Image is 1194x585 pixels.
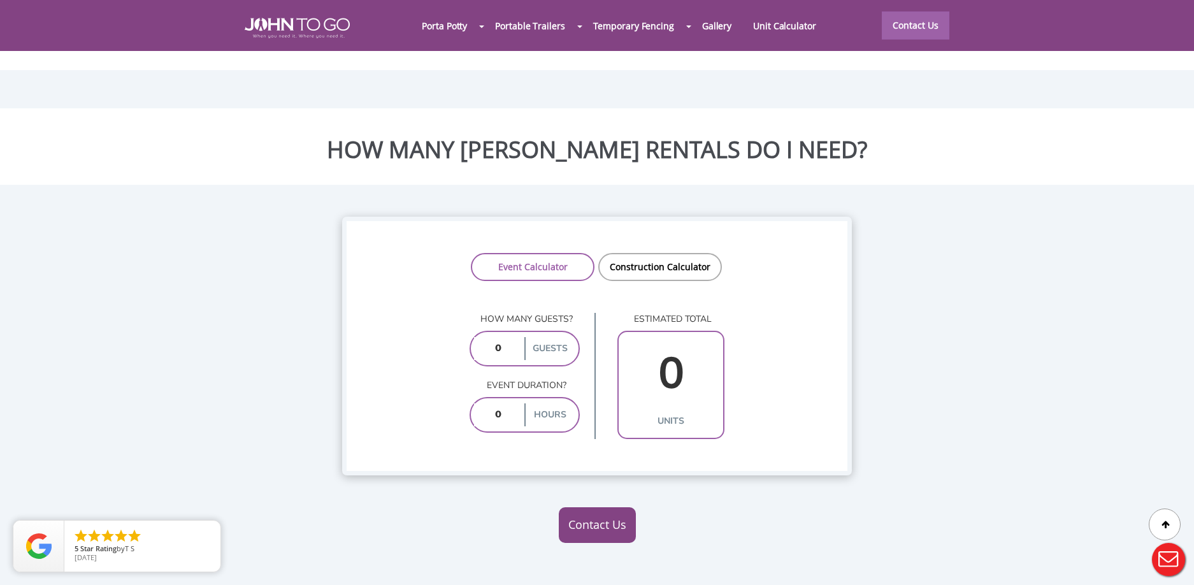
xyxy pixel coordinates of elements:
[470,379,580,392] p: Event duration?
[559,507,636,543] a: Contact Us
[582,12,685,40] a: Temporary Fencing
[26,533,52,559] img: Review Rating
[75,545,210,554] span: by
[87,528,102,544] li: 
[125,544,134,553] span: T S
[470,313,580,326] p: How many guests?
[471,253,594,281] a: Event Calculator
[100,528,115,544] li: 
[1143,534,1194,585] button: Live Chat
[882,11,949,40] a: Contact Us
[598,253,722,281] a: Construction Calculator
[524,337,575,360] label: guests
[80,544,117,553] span: Star Rating
[622,337,720,410] input: 0
[617,313,724,326] p: estimated total
[474,403,522,426] input: 0
[10,137,1184,162] h2: HOW MANY [PERSON_NAME] RENTALS DO I NEED?
[127,528,142,544] li: 
[691,12,742,40] a: Gallery
[75,552,97,562] span: [DATE]
[622,410,720,433] label: units
[474,337,522,360] input: 0
[524,403,575,426] label: hours
[75,544,78,553] span: 5
[245,18,350,38] img: JOHN to go
[484,12,575,40] a: Portable Trailers
[411,12,478,40] a: Porta Potty
[73,528,89,544] li: 
[113,528,129,544] li: 
[742,12,827,40] a: Unit Calculator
